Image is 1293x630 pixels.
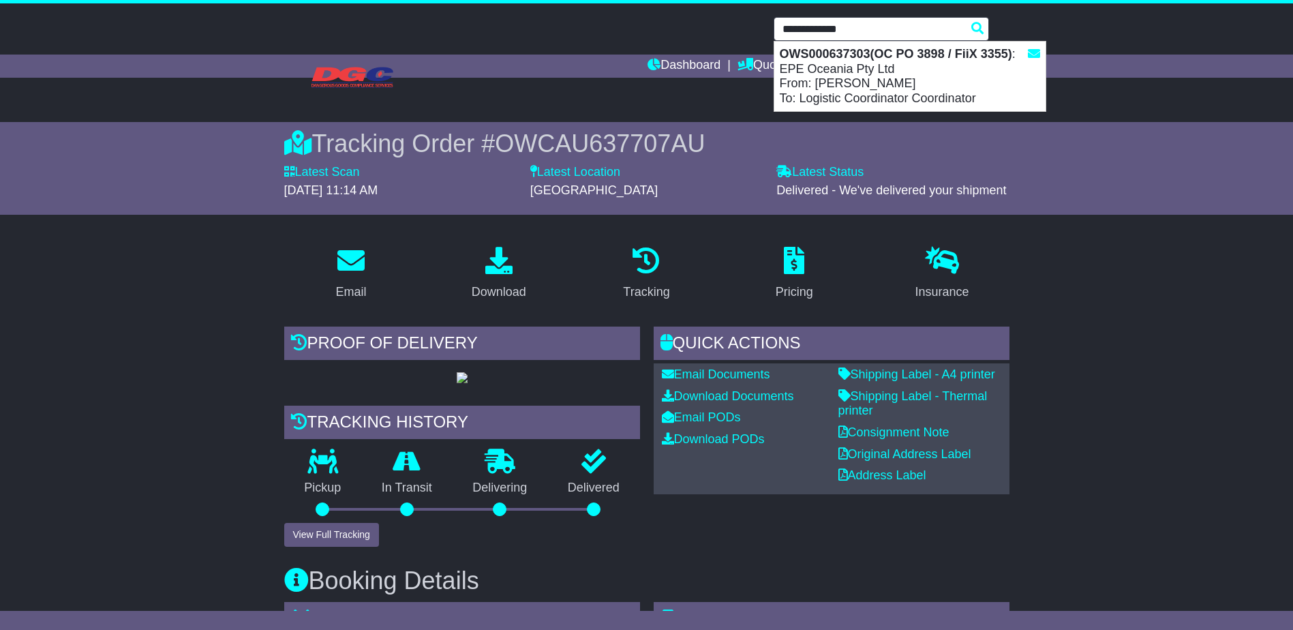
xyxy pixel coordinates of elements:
a: Email [326,242,375,306]
span: [DATE] 11:14 AM [284,183,378,197]
div: Proof of Delivery [284,327,640,363]
label: Latest Scan [284,165,360,180]
a: Download PODs [662,432,765,446]
div: : EPE Oceania Pty Ltd From: [PERSON_NAME] To: Logistic Coordinator Coordinator [774,42,1046,111]
a: Shipping Label - A4 printer [838,367,995,381]
div: Quick Actions [654,327,1009,363]
div: Download [472,283,526,301]
div: Email [335,283,366,301]
div: Pricing [776,283,813,301]
p: Pickup [284,481,362,496]
p: Delivered [547,481,640,496]
span: Delivered - We've delivered your shipment [776,183,1006,197]
a: Download Documents [662,389,794,403]
span: OWCAU637707AU [495,130,705,157]
a: Tracking [614,242,678,306]
a: Dashboard [648,55,720,78]
p: In Transit [361,481,453,496]
span: [GEOGRAPHIC_DATA] [530,183,658,197]
a: Consignment Note [838,425,949,439]
button: View Full Tracking [284,523,379,547]
strong: OWS000637303(OC PO 3898 / FiiX 3355) [780,47,1012,61]
div: Tracking Order # [284,129,1009,158]
a: Pricing [767,242,822,306]
div: Insurance [915,283,969,301]
a: Download [463,242,535,306]
h3: Booking Details [284,567,1009,595]
label: Latest Location [530,165,620,180]
a: Email Documents [662,367,770,381]
a: Quote/Book [737,55,818,78]
a: Address Label [838,468,926,482]
a: Shipping Label - Thermal printer [838,389,988,418]
img: GetPodImage [457,372,468,383]
div: Tracking [623,283,669,301]
p: Delivering [453,481,548,496]
a: Insurance [907,242,978,306]
label: Latest Status [776,165,864,180]
a: Original Address Label [838,447,971,461]
div: Tracking history [284,406,640,442]
a: Email PODs [662,410,741,424]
